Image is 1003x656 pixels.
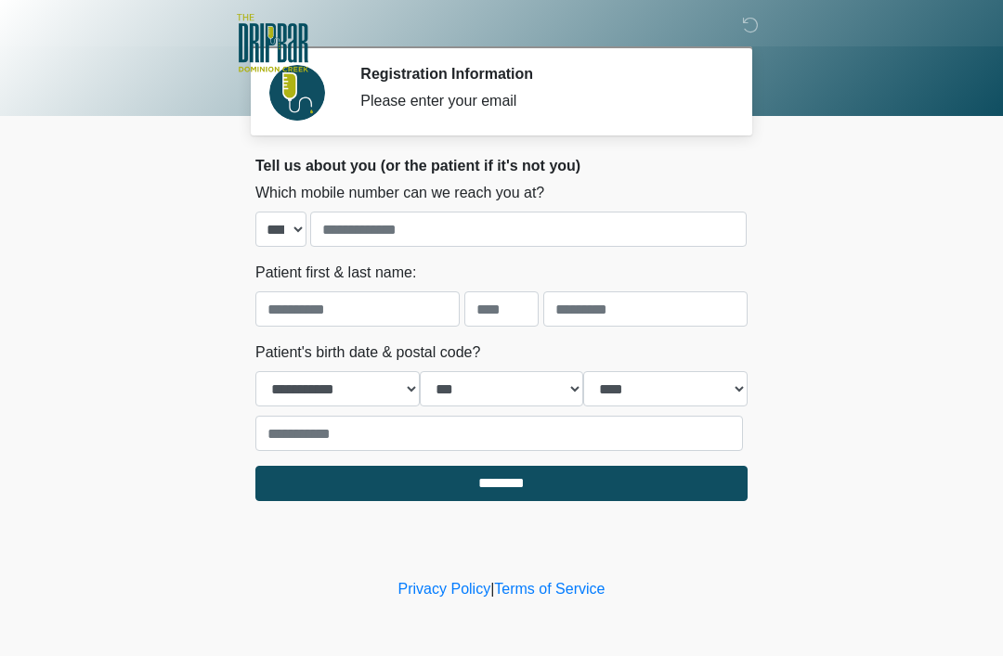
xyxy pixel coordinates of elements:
label: Patient's birth date & postal code? [255,341,480,364]
img: The DRIPBaR - San Antonio Dominion Creek Logo [237,14,308,75]
img: Agent Avatar [269,65,325,121]
a: Privacy Policy [398,581,491,597]
a: Terms of Service [494,581,605,597]
label: Patient first & last name: [255,262,416,284]
div: Please enter your email [360,90,720,112]
a: | [490,581,494,597]
h2: Tell us about you (or the patient if it's not you) [255,157,748,174]
label: Which mobile number can we reach you at? [255,182,544,204]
